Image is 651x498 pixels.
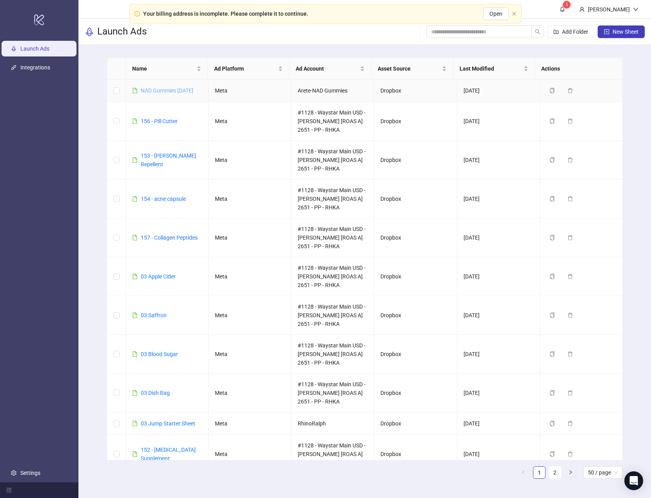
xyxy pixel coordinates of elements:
[141,153,196,167] a: 153 - [PERSON_NAME] Repellent
[374,141,457,180] td: Dropbox
[135,11,140,16] span: exclamation-circle
[143,9,308,18] div: Your billing address is incomplete. Please complete it to continue.
[209,296,291,335] td: Meta
[209,435,291,474] td: Meta
[549,467,561,478] a: 2
[588,467,618,478] span: 50 / page
[291,374,374,413] td: #1128 - Waystar Main USD - [PERSON_NAME] [ROAS A] 2651 - PP - RHKA
[457,335,540,374] td: [DATE]
[209,335,291,374] td: Meta
[457,80,540,102] td: [DATE]
[291,180,374,218] td: #1128 - Waystar Main USD - [PERSON_NAME] [ROAS A] 2651 - PP - RHKA
[624,471,643,490] div: Open Intercom Messenger
[517,466,530,479] li: Previous Page
[6,487,12,493] span: menu-fold
[209,257,291,296] td: Meta
[209,218,291,257] td: Meta
[126,58,208,80] th: Name
[132,451,138,457] span: file
[291,218,374,257] td: #1128 - Waystar Main USD - [PERSON_NAME] [ROAS A] 2651 - PP - RHKA
[132,118,138,124] span: file
[141,420,195,427] a: 03 Jump Starter Sheet
[547,25,595,38] button: Add Folder
[567,196,573,202] span: delete
[141,118,178,124] a: 156 - Pill Cutter
[457,180,540,218] td: [DATE]
[549,313,555,318] span: copy
[549,274,555,279] span: copy
[533,467,545,478] a: 1
[567,118,573,124] span: delete
[512,11,516,16] button: close
[457,413,540,435] td: [DATE]
[132,64,195,73] span: Name
[562,29,588,35] span: Add Folder
[585,5,633,14] div: [PERSON_NAME]
[209,374,291,413] td: Meta
[97,25,147,38] h3: Launch Ads
[567,157,573,163] span: delete
[141,312,167,318] a: 03 Saffron
[214,64,277,73] span: Ad Platform
[549,421,555,426] span: copy
[457,141,540,180] td: [DATE]
[296,64,358,73] span: Ad Account
[567,421,573,426] span: delete
[517,466,530,479] button: left
[132,274,138,279] span: file
[374,257,457,296] td: Dropbox
[141,196,186,202] a: 154 - acne capsule
[457,435,540,474] td: [DATE]
[549,196,555,202] span: copy
[583,466,623,479] div: Page Size
[141,447,196,462] a: 152 - [MEDICAL_DATA] Supplement
[209,413,291,435] td: Meta
[371,58,453,80] th: Asset Source
[567,351,573,357] span: delete
[567,313,573,318] span: delete
[132,157,138,163] span: file
[291,435,374,474] td: #1128 - Waystar Main USD - [PERSON_NAME] [ROAS A] 2651 - PP - RHKA
[567,451,573,457] span: delete
[209,180,291,218] td: Meta
[289,58,371,80] th: Ad Account
[549,451,555,457] span: copy
[549,235,555,240] span: copy
[564,466,577,479] li: Next Page
[549,351,555,357] span: copy
[20,470,40,476] a: Settings
[483,7,509,20] button: Open
[549,118,555,124] span: copy
[132,88,138,93] span: file
[374,413,457,435] td: Dropbox
[457,374,540,413] td: [DATE]
[535,58,617,80] th: Actions
[553,29,559,35] span: folder-add
[374,435,457,474] td: Dropbox
[604,29,609,35] span: plus-square
[291,141,374,180] td: #1128 - Waystar Main USD - [PERSON_NAME] [ROAS A] 2651 - PP - RHKA
[141,87,193,94] a: NAD Gummies [DATE]
[563,1,571,9] sup: 1
[521,470,526,474] span: left
[549,466,561,479] li: 2
[566,2,568,7] span: 1
[291,296,374,335] td: #1128 - Waystar Main USD - [PERSON_NAME] [ROAS A] 2651 - PP - RHKA
[568,470,573,474] span: right
[560,6,565,12] span: bell
[457,218,540,257] td: [DATE]
[132,421,138,426] span: file
[374,80,457,102] td: Dropbox
[374,102,457,141] td: Dropbox
[141,273,176,280] a: 03 Apple Cider
[579,7,585,12] span: user
[613,29,638,35] span: New Sheet
[457,257,540,296] td: [DATE]
[598,25,645,38] button: New Sheet
[132,235,138,240] span: file
[374,335,457,374] td: Dropbox
[132,313,138,318] span: file
[535,29,540,35] span: search
[141,351,178,357] a: 03 Blood Sugar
